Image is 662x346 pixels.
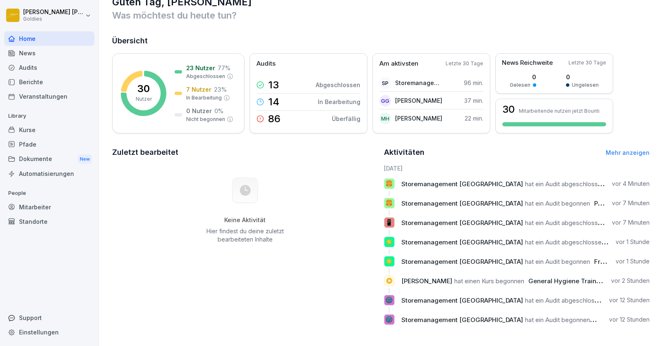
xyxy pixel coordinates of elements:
[609,296,650,304] p: vor 12 Stunden
[136,95,152,103] p: Nutzer
[4,325,94,339] a: Einstellungen
[268,97,279,107] p: 14
[112,9,650,22] p: Was möchtest du heute tun?
[385,197,393,209] p: 🍔
[186,94,222,102] p: In Bearbeitung
[385,178,393,190] p: 🍔
[568,59,606,66] p: Letzte 30 Tage
[203,216,287,224] h5: Keine Aktivität
[401,238,523,246] span: Storemanagement [GEOGRAPHIC_DATA]
[385,217,393,228] p: 📱
[4,152,94,167] a: DokumenteNew
[572,81,599,89] p: Ungelesen
[4,310,94,325] div: Support
[525,296,605,304] span: hat ein Audit abgeschlossen
[611,277,650,285] p: vor 2 Stunden
[4,123,94,137] a: Kurse
[4,187,94,200] p: People
[4,166,94,181] a: Automatisierungen
[4,60,94,75] a: Audits
[4,137,94,152] a: Pfade
[214,85,227,94] p: 23 %
[401,316,523,324] span: Storemanagement [GEOGRAPHIC_DATA]
[401,180,523,188] span: Storemanagement [GEOGRAPHIC_DATA]
[525,199,590,207] span: hat ein Audit begonnen
[395,114,442,123] p: [PERSON_NAME]
[525,238,605,246] span: hat ein Audit abgeschlossen
[379,59,418,69] p: Am aktivsten
[385,236,393,248] p: ☀️
[257,59,276,69] p: Audits
[384,147,425,158] h2: Aktivitäten
[385,256,393,267] p: ☀️
[401,296,523,304] span: Storemanagement [GEOGRAPHIC_DATA]
[401,199,523,207] span: Storemanagement [GEOGRAPHIC_DATA]
[594,258,659,265] span: Frühschicht Checklist
[525,180,605,188] span: hat ein Audit abgeschlossen
[23,16,84,22] p: Goldies
[609,315,650,324] p: vor 12 Stunden
[332,114,360,123] p: Überfällig
[268,114,281,124] p: 86
[525,316,590,324] span: hat ein Audit begonnen
[23,9,84,16] p: [PERSON_NAME] [PERSON_NAME]
[4,31,94,46] a: Home
[4,214,94,229] a: Standorte
[616,238,650,246] p: vor 1 Stunde
[379,113,391,124] div: MH
[612,180,650,188] p: vor 4 Minuten
[566,73,599,81] p: 0
[214,107,223,115] p: 0 %
[510,73,536,81] p: 0
[446,60,483,67] p: Letzte 30 Tage
[186,107,212,115] p: 0 Nutzer
[186,85,211,94] p: 7 Nutzer
[112,147,378,158] h2: Zuletzt bearbeitet
[4,46,94,60] a: News
[379,77,391,89] div: SP
[112,35,650,47] h2: Übersicht
[4,152,94,167] div: Dokumente
[385,314,393,325] p: 🌚
[464,96,483,105] p: 37 min.
[510,81,530,89] p: Gelesen
[318,97,360,106] p: In Bearbeitung
[268,80,279,90] p: 13
[401,258,523,265] span: Storemanagement [GEOGRAPHIC_DATA]
[203,227,287,244] p: Hier findest du deine zuletzt bearbeiteten Inhalte
[4,75,94,89] div: Berichte
[612,199,650,207] p: vor 7 Minuten
[525,219,605,227] span: hat ein Audit abgeschlossen
[616,257,650,265] p: vor 1 Stunde
[186,116,225,123] p: Nicht begonnen
[316,81,360,89] p: Abgeschlossen
[395,78,443,87] p: Storemanagement [GEOGRAPHIC_DATA]
[401,219,523,227] span: Storemanagement [GEOGRAPHIC_DATA]
[186,73,225,80] p: Abgeschlossen
[186,64,215,72] p: 23 Nutzer
[465,114,483,123] p: 22 min.
[612,218,650,227] p: vor 7 Minuten
[4,89,94,104] a: Veranstaltungen
[606,149,650,156] a: Mehr anzeigen
[384,164,650,173] h6: [DATE]
[454,277,524,285] span: hat einen Kurs begonnen
[464,78,483,87] p: 96 min.
[379,95,391,107] div: GG
[4,200,94,214] a: Mitarbeiter
[218,64,230,72] p: 77 %
[525,258,590,265] span: hat ein Audit begonnen
[401,277,452,285] span: [PERSON_NAME]
[502,58,553,68] p: News Reichweite
[4,109,94,123] p: Library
